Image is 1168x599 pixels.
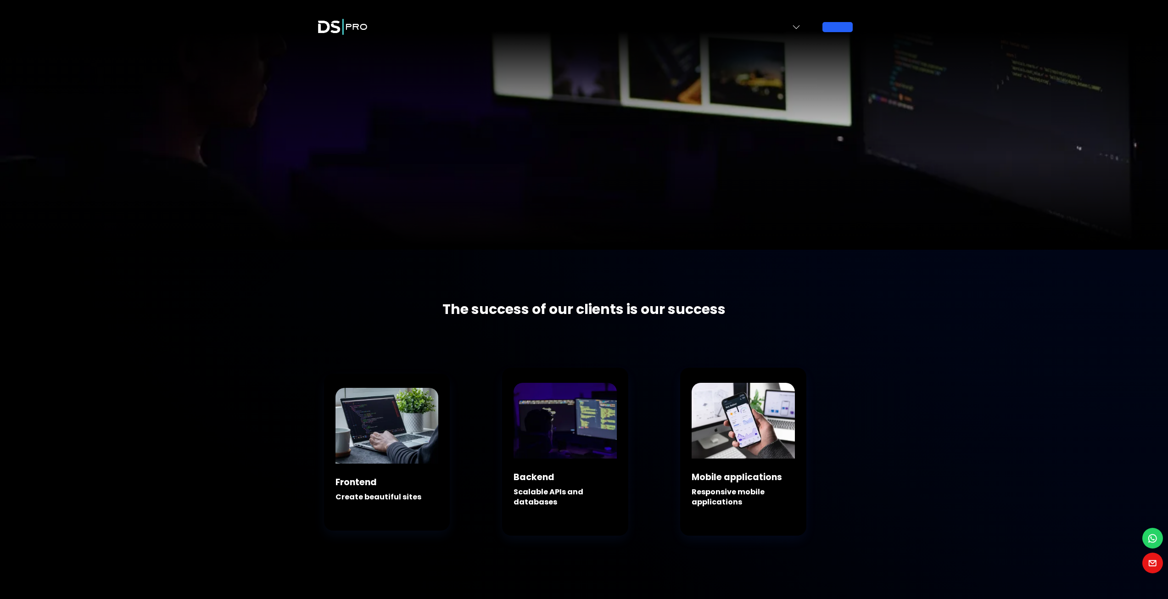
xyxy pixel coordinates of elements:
[514,471,554,483] span: Backend
[335,388,439,464] img: Service
[316,10,369,44] img: Launch Logo
[692,471,782,483] span: Mobile applications
[442,299,726,319] b: The success of our clients is our success
[514,383,617,459] img: Service
[335,476,377,488] span: Frontend
[692,383,795,459] img: Service
[335,492,421,502] h4: Create beautiful sites
[692,487,788,508] h4: Responsive mobile applications
[514,487,610,508] h4: Scalable APIs and databases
